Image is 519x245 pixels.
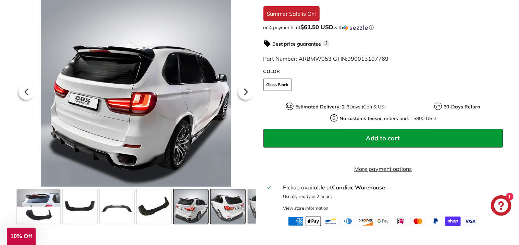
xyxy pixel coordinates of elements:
[445,217,461,226] img: shopify_pay
[295,103,386,110] p: Days (Can & US)
[323,217,338,226] img: bancontact
[263,6,320,21] div: Summer Sale is On!
[410,217,426,226] img: master
[263,24,503,31] div: or 4 payments of$61.50 USDwithSezzle Click to learn more about Sezzle
[375,217,391,226] img: google_pay
[428,217,443,226] img: paypal
[341,217,356,226] img: diners_club
[332,184,385,191] strong: Candiac Warehouse
[263,55,389,62] span: Part Number: ARBMW053 GTIN:
[283,193,498,200] p: Usually ready in 2 hours
[463,217,478,226] img: visa
[323,40,330,47] span: i
[366,134,400,142] span: Add to cart
[10,233,32,240] span: 10% Off
[358,217,373,226] img: discover
[263,68,503,75] label: COLOR
[348,55,389,62] span: 990013107769
[283,183,498,191] div: Pickup available at
[301,23,334,31] span: $61.50 USD
[263,165,503,173] a: More payment options
[263,24,503,31] div: or 4 payments of with
[339,115,436,122] p: on orders under $800 USD
[273,41,321,47] strong: Best price guarantee
[306,217,321,226] img: apple_pay
[283,205,329,211] div: View store information
[263,129,503,148] button: Add to cart
[444,104,480,110] strong: 30-Days Return
[295,104,349,110] strong: Estimated Delivery: 2-3
[339,115,377,121] strong: No customs fees
[343,25,368,31] img: Sezzle
[393,217,408,226] img: ideal
[288,217,304,226] img: american_express
[7,228,36,245] div: 10% Off
[489,195,514,218] inbox-online-store-chat: Shopify online store chat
